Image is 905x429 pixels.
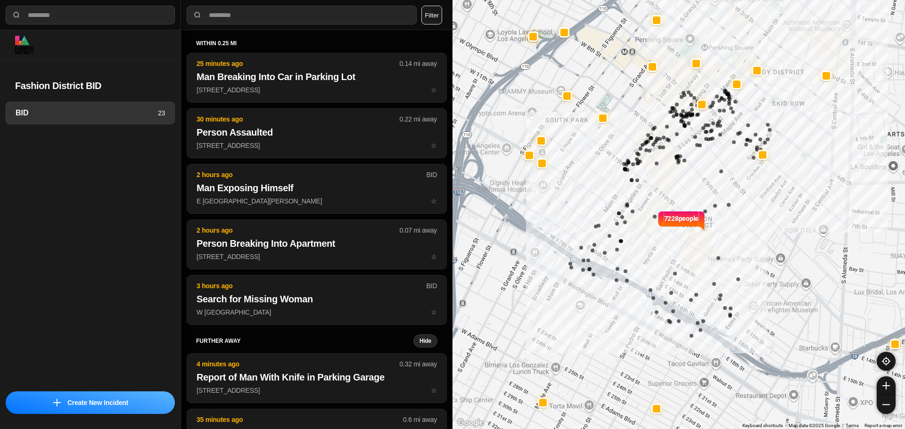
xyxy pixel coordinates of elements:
[877,352,896,371] button: recenter
[431,387,437,394] span: star
[426,281,437,291] p: BID
[431,253,437,260] span: star
[431,308,437,316] span: star
[187,141,447,149] a: 30 minutes ago0.22 mi awayPerson Assaulted[STREET_ADDRESS]star
[877,376,896,395] button: zoom-in
[197,196,437,206] p: E [GEOGRAPHIC_DATA][PERSON_NAME]
[197,292,437,306] h2: Search for Missing Woman
[196,40,437,47] h5: within 0.25 mi
[882,357,890,365] img: recenter
[197,141,437,150] p: [STREET_ADDRESS]
[426,170,437,179] p: BID
[197,114,400,124] p: 30 minutes ago
[53,399,61,406] img: icon
[420,337,431,345] small: Hide
[400,59,437,68] p: 0.14 mi away
[197,281,426,291] p: 3 hours ago
[196,337,413,345] h5: further away
[197,226,400,235] p: 2 hours ago
[187,252,447,260] a: 2 hours ago0.07 mi awayPerson Breaking Into Apartment[STREET_ADDRESS]star
[864,423,902,428] a: Report a map error
[197,181,437,194] h2: Man Exposing Himself
[197,70,437,83] h2: Man Breaking Into Car in Parking Lot
[197,126,437,139] h2: Person Assaulted
[193,10,202,20] img: search
[431,197,437,205] span: star
[197,252,437,261] p: [STREET_ADDRESS]
[6,391,175,414] button: iconCreate New Incident
[197,371,437,384] h2: Report of Man With Knife in Parking Garage
[187,164,447,214] button: 2 hours agoBIDMan Exposing HimselfE [GEOGRAPHIC_DATA][PERSON_NAME]star
[67,398,128,407] p: Create New Incident
[882,401,890,408] img: zoom-out
[197,59,400,68] p: 25 minutes ago
[12,10,21,20] img: search
[15,79,165,92] h2: Fashion District BID
[400,226,437,235] p: 0.07 mi away
[455,417,486,429] img: Google
[187,219,447,269] button: 2 hours ago0.07 mi awayPerson Breaking Into Apartment[STREET_ADDRESS]star
[421,6,442,24] button: Filter
[197,415,403,424] p: 35 minutes ago
[789,423,840,428] span: Map data ©2025 Google
[15,36,33,54] img: logo
[657,210,664,231] img: notch
[403,415,437,424] p: 0.6 mi away
[882,382,890,389] img: zoom-in
[187,308,447,316] a: 3 hours agoBIDSearch for Missing WomanW [GEOGRAPHIC_DATA]star
[187,108,447,158] button: 30 minutes ago0.22 mi awayPerson Assaulted[STREET_ADDRESS]star
[187,53,447,103] button: 25 minutes ago0.14 mi awayMan Breaking Into Car in Parking Lot[STREET_ADDRESS]star
[197,237,437,250] h2: Person Breaking Into Apartment
[197,359,400,369] p: 4 minutes ago
[197,85,437,95] p: [STREET_ADDRESS]
[187,86,447,94] a: 25 minutes ago0.14 mi awayMan Breaking Into Car in Parking Lot[STREET_ADDRESS]star
[197,386,437,395] p: [STREET_ADDRESS]
[197,170,426,179] p: 2 hours ago
[197,308,437,317] p: W [GEOGRAPHIC_DATA]
[16,107,158,119] h3: BID
[699,210,706,231] img: notch
[187,197,447,205] a: 2 hours agoBIDMan Exposing HimselfE [GEOGRAPHIC_DATA][PERSON_NAME]star
[431,142,437,149] span: star
[455,417,486,429] a: Open this area in Google Maps (opens a new window)
[846,423,859,428] a: Terms (opens in new tab)
[742,422,783,429] button: Keyboard shortcuts
[400,114,437,124] p: 0.22 mi away
[431,86,437,94] span: star
[187,386,447,394] a: 4 minutes ago0.32 mi awayReport of Man With Knife in Parking Garage[STREET_ADDRESS]star
[413,334,437,348] button: Hide
[877,395,896,414] button: zoom-out
[158,108,165,118] p: 23
[187,353,447,403] button: 4 minutes ago0.32 mi awayReport of Man With Knife in Parking Garage[STREET_ADDRESS]star
[400,359,437,369] p: 0.32 mi away
[6,102,175,124] a: BID23
[187,275,447,325] button: 3 hours agoBIDSearch for Missing WomanW [GEOGRAPHIC_DATA]star
[664,214,699,235] p: 7228 people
